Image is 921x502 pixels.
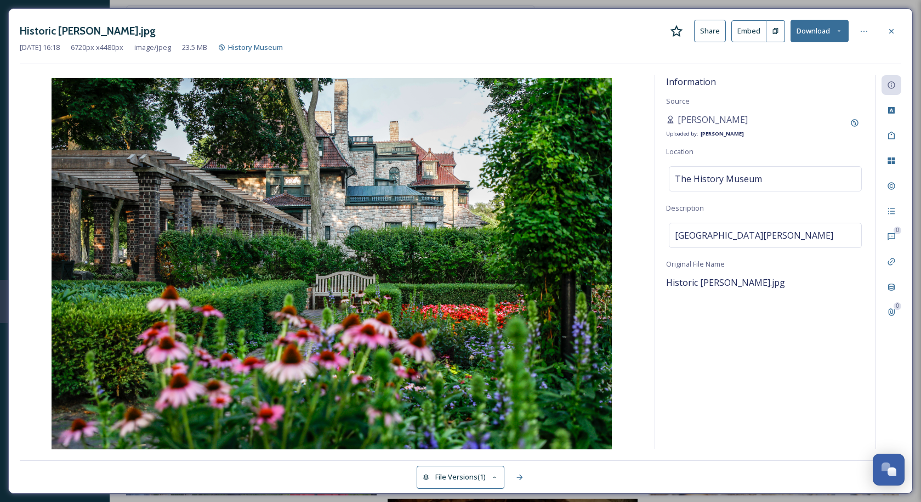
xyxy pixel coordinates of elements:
[694,20,726,42] button: Share
[666,96,690,106] span: Source
[675,229,833,242] span: [GEOGRAPHIC_DATA][PERSON_NAME]
[731,20,766,42] button: Embed
[71,42,123,53] span: 6720 px x 4480 px
[666,130,698,137] span: Uploaded by:
[20,78,644,452] img: Historic%20Oliver%20Garden.jpg
[678,113,748,126] span: [PERSON_NAME]
[701,130,744,137] strong: [PERSON_NAME]
[666,259,725,269] span: Original File Name
[666,76,716,88] span: Information
[666,146,693,156] span: Location
[791,20,849,42] button: Download
[666,277,785,289] span: Historic [PERSON_NAME].jpg
[417,466,504,488] button: File Versions(1)
[182,42,207,53] span: 23.5 MB
[894,302,901,310] div: 0
[675,172,762,185] span: The History Museum
[894,227,901,234] div: 0
[20,23,156,39] h3: Historic [PERSON_NAME].jpg
[134,42,171,53] span: image/jpeg
[666,203,704,213] span: Description
[873,454,905,486] button: Open Chat
[228,42,283,52] span: History Museum
[20,42,60,53] span: [DATE] 16:18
